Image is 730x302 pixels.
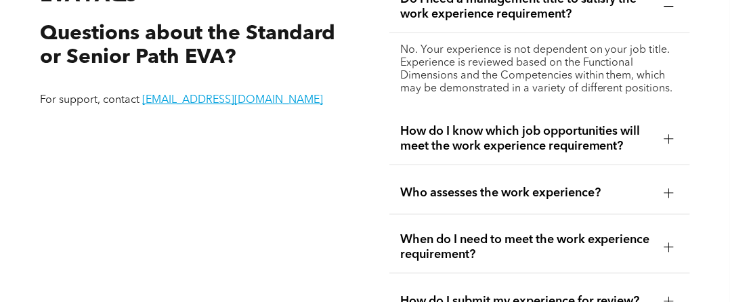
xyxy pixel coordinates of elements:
[40,24,335,68] span: Questions about the Standard or Senior Path EVA?
[400,124,653,154] span: How do I know which job opportunities will meet the work experience requirement?
[400,232,653,262] span: When do I need to meet the work experience requirement?
[40,95,139,106] span: For support, contact
[400,186,653,200] span: Who assesses the work experience?
[142,95,323,106] a: [EMAIL_ADDRESS][DOMAIN_NAME]
[400,44,679,95] p: No. Your experience is not dependent on your job title. Experience is reviewed based on the Funct...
